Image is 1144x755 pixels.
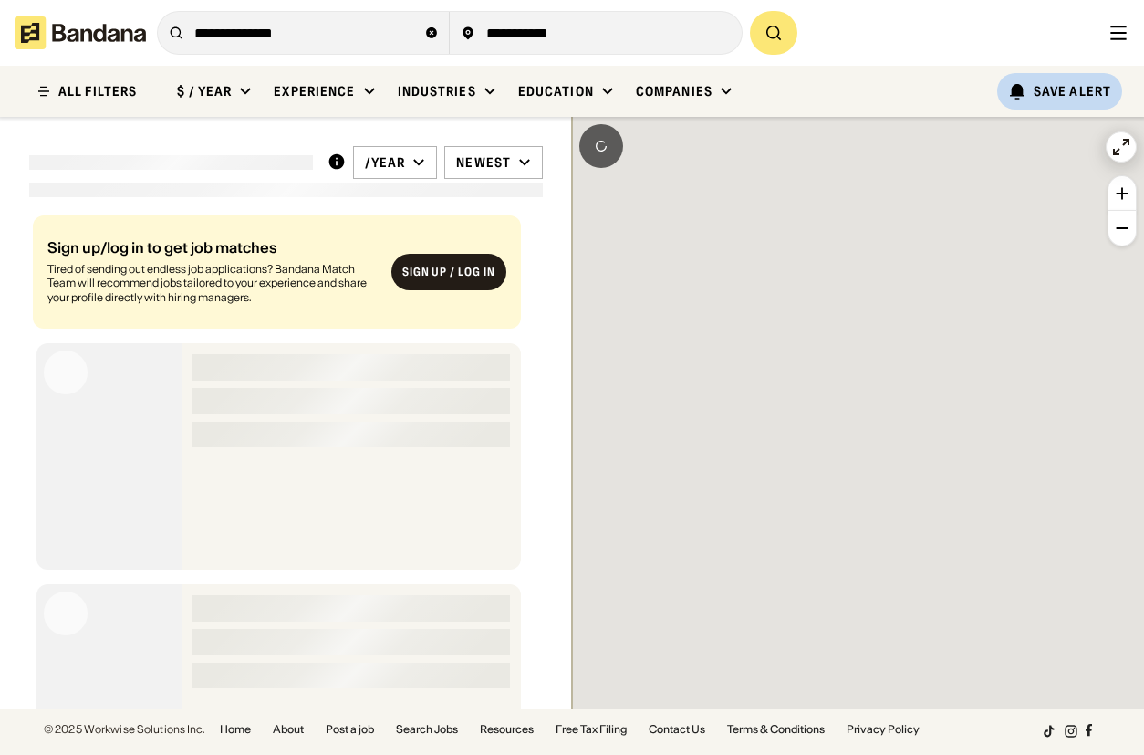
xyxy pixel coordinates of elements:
div: Experience [274,83,355,100]
a: Terms & Conditions [727,724,825,735]
div: $ / year [177,83,232,100]
div: Save Alert [1034,83,1111,100]
a: Post a job [326,724,374,735]
div: Education [518,83,594,100]
a: About [273,724,304,735]
div: Tired of sending out endless job applications? Bandana Match Team will recommend jobs tailored to... [47,262,377,305]
img: Bandana logotype [15,16,146,49]
a: Resources [480,724,534,735]
div: Sign up / Log in [402,265,495,279]
div: /year [365,154,406,171]
div: Companies [636,83,712,100]
div: Industries [398,83,476,100]
a: Search Jobs [396,724,458,735]
div: ALL FILTERS [58,85,137,98]
div: Sign up/log in to get job matches [47,240,377,255]
a: Privacy Policy [847,724,920,735]
a: Free Tax Filing [556,724,627,735]
a: Contact Us [649,724,705,735]
div: grid [29,208,543,709]
a: Home [220,724,251,735]
div: Newest [456,154,511,171]
div: © 2025 Workwise Solutions Inc. [44,724,205,735]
